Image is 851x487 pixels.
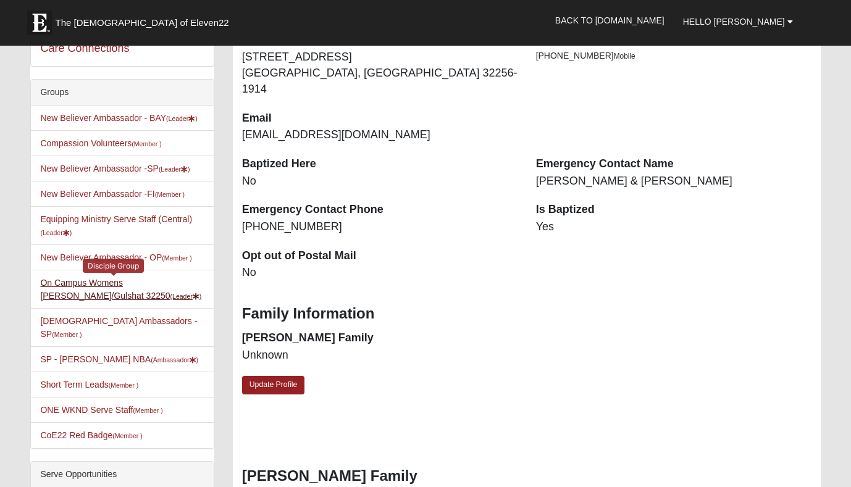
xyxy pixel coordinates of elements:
[242,376,305,394] a: Update Profile
[112,432,142,439] small: (Member )
[191,472,264,483] span: HTML Size: 124 KB
[536,173,811,189] dd: [PERSON_NAME] & [PERSON_NAME]
[40,316,197,339] a: [DEMOGRAPHIC_DATA] Ambassadors - SP(Member )
[536,49,811,62] li: [PHONE_NUMBER]
[52,331,82,338] small: (Member )
[27,10,52,35] img: Eleven22 logo
[40,252,191,262] a: New Believer Ambassador - OP(Member )
[242,202,518,218] dt: Emergency Contact Phone
[683,17,785,27] span: Hello [PERSON_NAME]
[40,405,162,415] a: ONE WKND Serve Staff(Member )
[242,265,518,281] dd: No
[155,191,185,198] small: (Member )
[40,354,198,364] a: SP - [PERSON_NAME] NBA(Ambassador)
[614,52,635,60] span: Mobile
[273,470,280,483] a: Web cache enabled
[242,330,518,346] dt: [PERSON_NAME] Family
[40,113,197,123] a: New Believer Ambassador - BAY(Leader)
[242,156,518,172] dt: Baptized Here
[83,259,144,273] div: Disciple Group
[40,164,190,173] a: New Believer Ambassador -SP(Leader)
[21,4,268,35] a: The [DEMOGRAPHIC_DATA] of Eleven22
[536,156,811,172] dt: Emergency Contact Name
[40,138,161,148] a: Compassion Volunteers(Member )
[40,229,72,236] small: (Leader )
[132,140,161,148] small: (Member )
[242,127,518,143] dd: [EMAIL_ADDRESS][DOMAIN_NAME]
[821,465,843,483] a: Block Configuration (Alt-B)
[242,110,518,127] dt: Email
[40,380,138,389] a: Short Term Leads(Member )
[242,248,518,264] dt: Opt out of Postal Mail
[101,472,182,483] span: ViewState Size: 40 KB
[674,6,802,37] a: Hello [PERSON_NAME]
[55,17,228,29] span: The [DEMOGRAPHIC_DATA] of Eleven22
[546,5,674,36] a: Back to [DOMAIN_NAME]
[40,430,142,440] a: CoE22 Red Badge(Member )
[166,115,198,122] small: (Leader )
[242,173,518,189] dd: No
[40,278,201,301] a: On Campus Womens [PERSON_NAME]/Gulshat 32250(Leader)
[151,356,198,364] small: (Ambassador )
[12,473,88,482] a: Page Load Time: 1.37s
[242,305,811,323] h3: Family Information
[242,348,518,364] dd: Unknown
[162,254,191,262] small: (Member )
[109,381,138,389] small: (Member )
[536,219,811,235] dd: Yes
[170,293,202,300] small: (Leader )
[40,189,185,199] a: New Believer Ambassador -FI(Member )
[133,407,162,414] small: (Member )
[31,80,213,106] div: Groups
[536,202,811,218] dt: Is Baptized
[242,219,518,235] dd: [PHONE_NUMBER]
[242,49,518,97] dd: [STREET_ADDRESS] [GEOGRAPHIC_DATA], [GEOGRAPHIC_DATA] 32256-1914
[40,214,192,237] a: Equipping Ministry Serve Staff (Central)(Leader)
[159,165,190,173] small: (Leader )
